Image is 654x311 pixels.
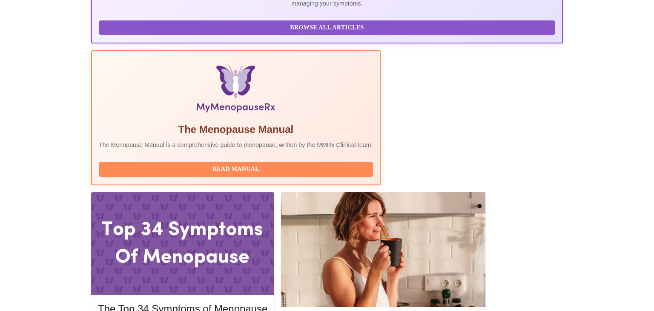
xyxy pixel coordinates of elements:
span: Read Manual [107,164,364,175]
p: The Menopause Manual is a comprehensive guide to menopause, written by the MMRx Clinical team. [99,141,373,149]
img: Menopause Manual [142,65,329,116]
button: Read Manual [99,162,373,177]
span: Browse All Articles [107,23,547,33]
a: Read Manual [99,165,375,172]
button: Browse All Articles [99,20,555,35]
h5: The Menopause Manual [99,123,373,136]
a: Browse All Articles [99,23,557,31]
